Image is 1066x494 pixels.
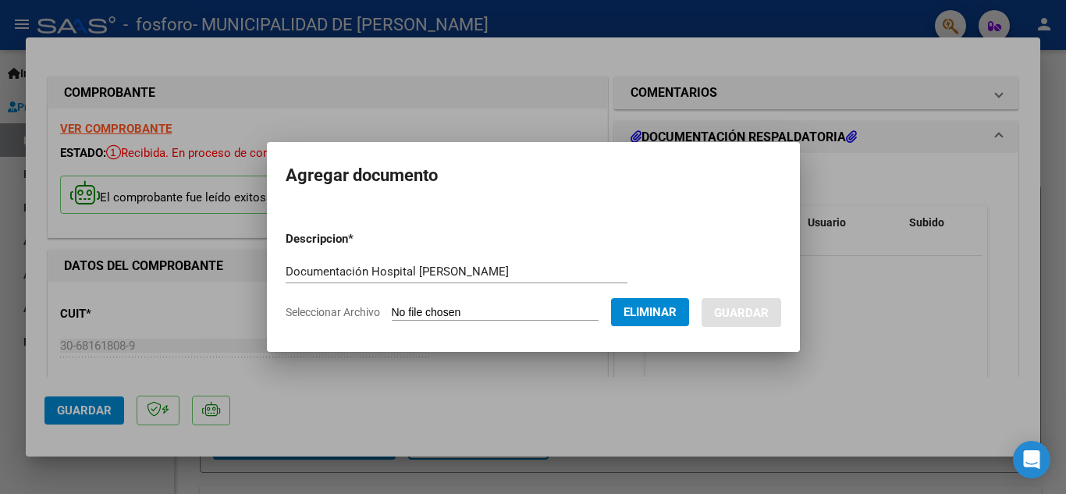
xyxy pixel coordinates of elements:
[286,306,380,318] span: Seleccionar Archivo
[702,298,781,327] button: Guardar
[714,306,769,320] span: Guardar
[1013,441,1050,478] div: Open Intercom Messenger
[611,298,689,326] button: Eliminar
[286,230,435,248] p: Descripcion
[286,161,781,190] h2: Agregar documento
[624,305,677,319] span: Eliminar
